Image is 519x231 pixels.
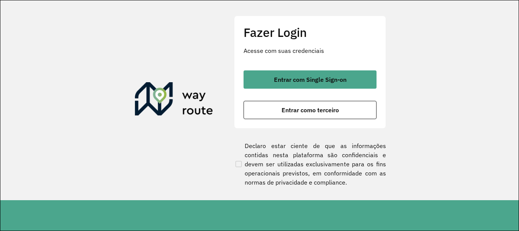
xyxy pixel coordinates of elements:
h2: Fazer Login [244,25,377,40]
p: Acesse com suas credenciais [244,46,377,55]
label: Declaro estar ciente de que as informações contidas nesta plataforma são confidenciais e devem se... [234,141,386,187]
span: Entrar com Single Sign-on [274,76,347,83]
img: Roteirizador AmbevTech [135,82,213,119]
button: button [244,101,377,119]
button: button [244,70,377,89]
span: Entrar como terceiro [282,107,339,113]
